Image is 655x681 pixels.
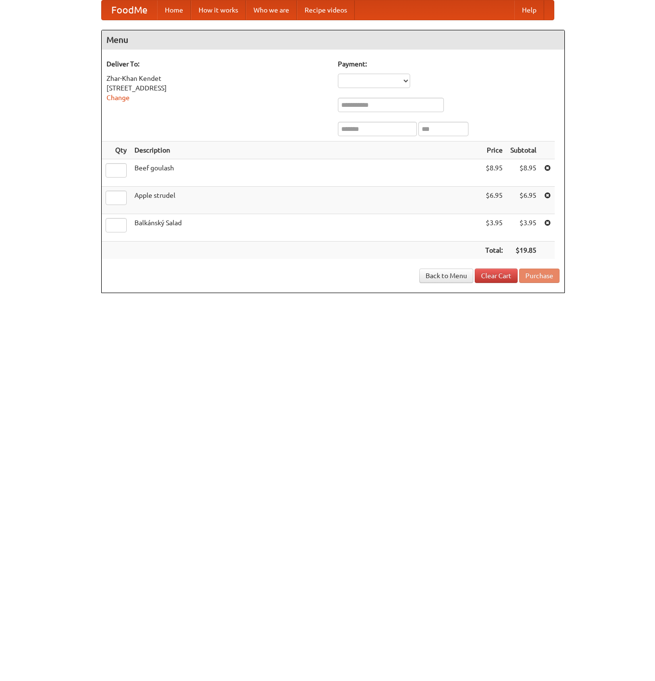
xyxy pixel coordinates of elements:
[131,187,481,214] td: Apple strudel
[107,74,328,83] div: Zhar-Khan Kendet
[507,159,540,187] td: $8.95
[297,0,355,20] a: Recipe videos
[107,83,328,93] div: [STREET_ADDRESS]
[514,0,544,20] a: Help
[102,30,564,50] h4: Menu
[131,159,481,187] td: Beef goulash
[102,0,157,20] a: FoodMe
[246,0,297,20] a: Who we are
[131,141,481,159] th: Description
[481,159,507,187] td: $8.95
[419,269,473,283] a: Back to Menu
[481,214,507,242] td: $3.95
[338,59,560,69] h5: Payment:
[107,59,328,69] h5: Deliver To:
[481,187,507,214] td: $6.95
[507,141,540,159] th: Subtotal
[191,0,246,20] a: How it works
[519,269,560,283] button: Purchase
[481,242,507,259] th: Total:
[507,187,540,214] td: $6.95
[507,214,540,242] td: $3.95
[475,269,518,283] a: Clear Cart
[107,94,130,102] a: Change
[131,214,481,242] td: Balkánský Salad
[157,0,191,20] a: Home
[507,242,540,259] th: $19.85
[102,141,131,159] th: Qty
[481,141,507,159] th: Price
